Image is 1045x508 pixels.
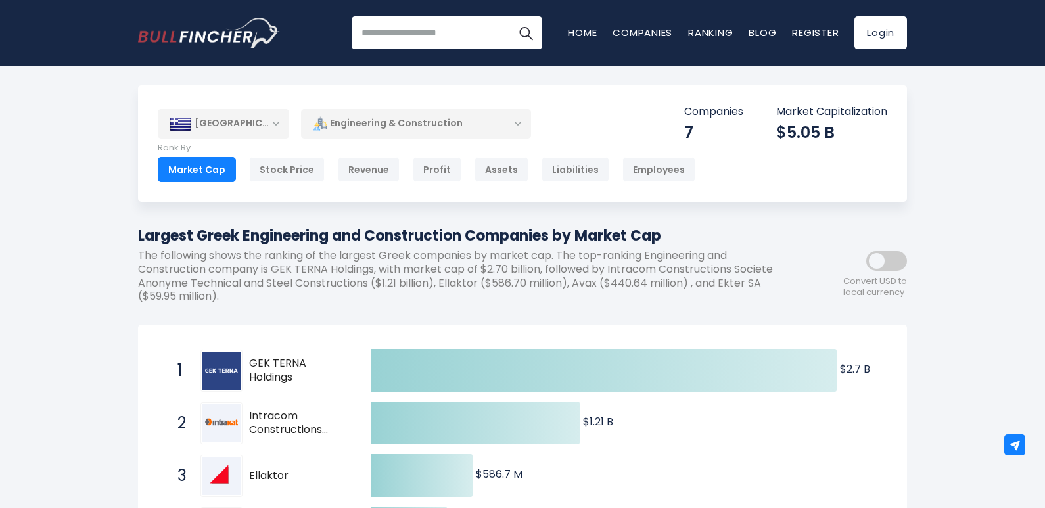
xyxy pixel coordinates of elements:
span: Ellaktor [249,469,348,483]
div: [GEOGRAPHIC_DATA] [158,109,289,138]
div: Revenue [338,157,400,182]
span: 3 [171,465,184,487]
a: Go to homepage [138,18,279,48]
p: Companies [684,105,743,119]
div: Liabilities [542,157,609,182]
span: 1 [171,359,184,382]
a: Ranking [688,26,733,39]
div: Market Cap [158,157,236,182]
p: Market Capitalization [776,105,887,119]
div: $5.05 B [776,122,887,143]
div: Stock Price [249,157,325,182]
span: GEK TERNA Holdings [249,357,348,384]
img: Intracom Constructions Societe Anonyme Technical and Steel Constructions [202,404,241,442]
p: Rank By [158,143,695,154]
text: $1.21 B [583,414,613,429]
h1: Largest Greek Engineering and Construction Companies by Market Cap [138,225,789,246]
text: $2.7 B [840,361,870,377]
div: Assets [475,157,528,182]
a: Blog [749,26,776,39]
a: Login [854,16,907,49]
img: Ellaktor [202,457,241,495]
span: Intracom Constructions Societe Anonyme Technical and Steel Constructions [249,409,348,437]
img: GEK TERNA Holdings [202,352,241,390]
span: Convert USD to local currency [843,276,907,298]
text: $586.7 M [476,467,522,482]
div: Employees [622,157,695,182]
button: Search [509,16,542,49]
div: Engineering & Construction [301,108,531,139]
a: Home [568,26,597,39]
div: 7 [684,122,743,143]
img: Bullfincher logo [138,18,280,48]
span: 2 [171,412,184,434]
div: Profit [413,157,461,182]
p: The following shows the ranking of the largest Greek companies by market cap. The top-ranking Eng... [138,249,789,304]
a: Register [792,26,839,39]
a: Companies [613,26,672,39]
